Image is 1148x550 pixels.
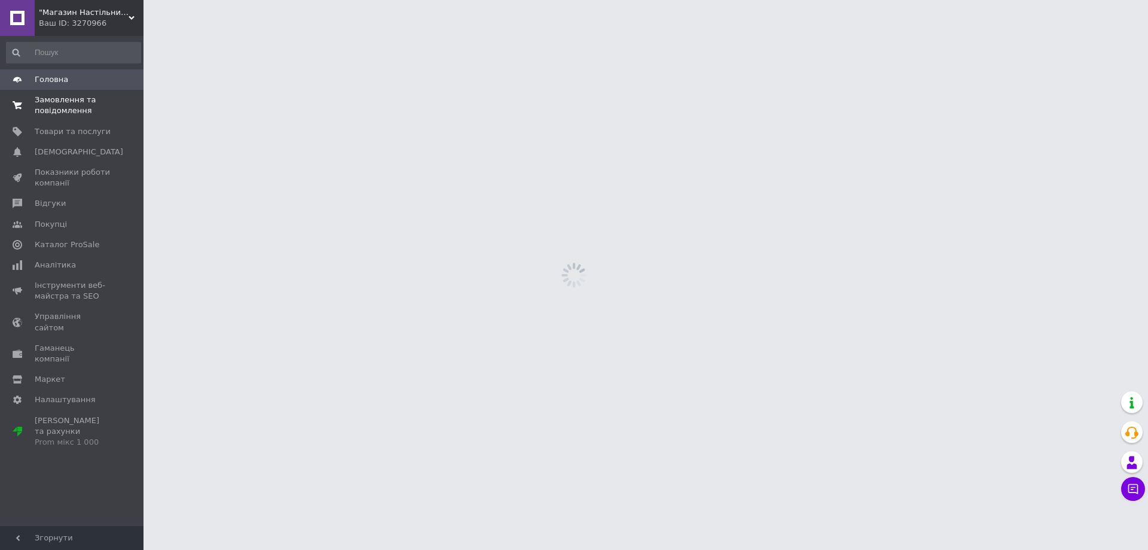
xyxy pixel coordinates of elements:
span: Маркет [35,374,65,385]
span: Налаштування [35,394,96,405]
span: Товари та послуги [35,126,111,137]
div: Prom мікс 1 000 [35,437,111,448]
span: Інструменти веб-майстра та SEO [35,280,111,302]
input: Пошук [6,42,141,63]
span: Головна [35,74,68,85]
span: "Магазин Настільних Ігор" [39,7,129,18]
span: Відгуки [35,198,66,209]
span: Замовлення та повідомлення [35,95,111,116]
span: Покупці [35,219,67,230]
span: Управління сайтом [35,311,111,333]
span: [DEMOGRAPHIC_DATA] [35,147,123,157]
span: Показники роботи компанії [35,167,111,189]
span: Каталог ProSale [35,239,99,250]
span: [PERSON_NAME] та рахунки [35,415,111,448]
span: Аналітика [35,260,76,271]
span: Гаманець компанії [35,343,111,364]
div: Ваш ID: 3270966 [39,18,143,29]
button: Чат з покупцем [1121,477,1145,501]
